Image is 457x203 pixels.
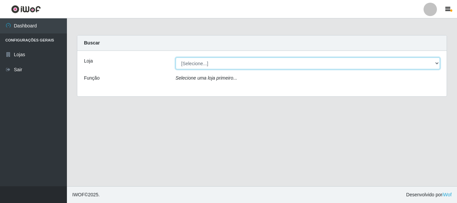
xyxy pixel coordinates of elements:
[406,191,452,198] span: Desenvolvido por
[72,192,85,197] span: IWOF
[11,5,41,13] img: CoreUI Logo
[176,75,237,81] i: Selecione uma loja primeiro...
[72,191,100,198] span: © 2025 .
[84,40,100,45] strong: Buscar
[84,75,100,82] label: Função
[442,192,452,197] a: iWof
[84,58,93,65] label: Loja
